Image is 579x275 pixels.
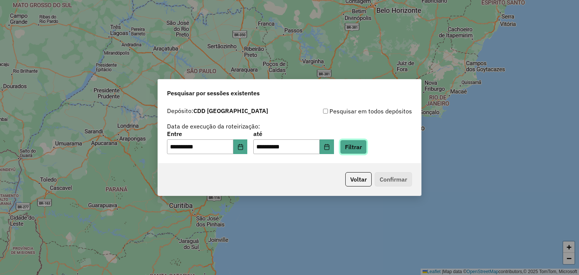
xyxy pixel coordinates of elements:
[167,129,247,138] label: Entre
[320,139,334,154] button: Choose Date
[167,122,260,131] label: Data de execução da roteirização:
[289,107,412,116] div: Pesquisar em todos depósitos
[253,129,334,138] label: até
[167,106,268,115] label: Depósito:
[233,139,248,154] button: Choose Date
[340,140,367,154] button: Filtrar
[167,89,260,98] span: Pesquisar por sessões existentes
[193,107,268,115] strong: CDD [GEOGRAPHIC_DATA]
[345,172,372,186] button: Voltar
